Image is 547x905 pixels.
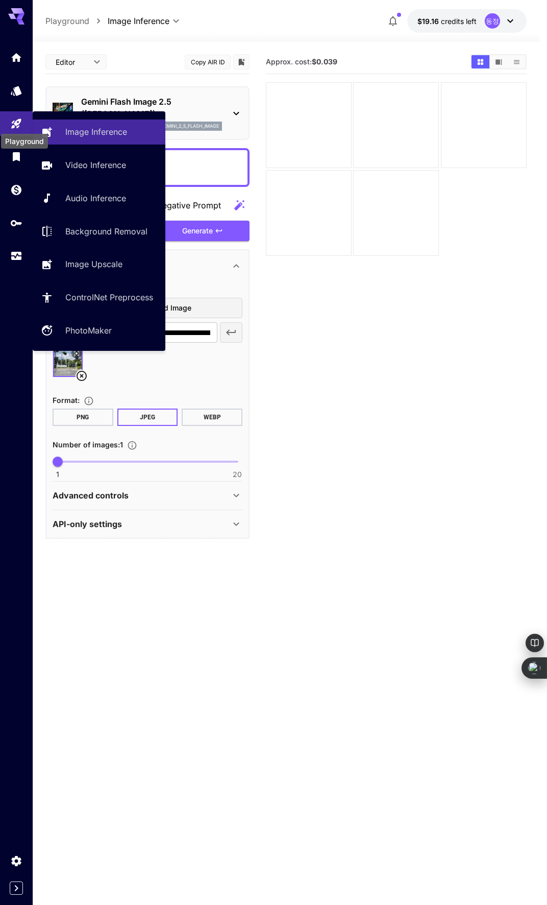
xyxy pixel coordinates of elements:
p: Advanced controls [53,489,129,502]
div: 동정 [485,13,500,29]
span: $19.16 [417,17,441,26]
p: Image Upscale [65,258,122,270]
div: $19.1601 [417,16,477,27]
p: Video Inference [65,159,126,171]
div: Library [10,150,22,163]
a: Background Removal [33,219,165,244]
span: Number of images : 1 [53,440,123,449]
div: Usage [10,250,22,263]
p: Audio Inference [65,192,126,204]
b: $0.039 [312,57,337,66]
a: Audio Inference [33,186,165,211]
p: ControlNet Preprocess [65,291,153,303]
span: 20 [233,469,242,480]
span: Format : [53,396,80,404]
span: Generate [182,225,213,237]
a: PhotoMaker [33,318,165,343]
div: Playground [10,117,22,130]
nav: breadcrumb [45,15,108,27]
a: Video Inference [33,153,165,178]
a: Image Upscale [33,252,165,277]
span: credits left [441,17,477,26]
p: Background Removal [65,225,147,237]
span: Approx. cost: [266,57,337,66]
button: WEBP [182,409,242,426]
button: Add to library [237,56,246,68]
div: Home [10,51,22,64]
button: PNG [53,409,113,426]
p: Gemini Flash Image 2.5 ([PERSON_NAME]) [81,96,222,120]
div: Wallet [10,183,22,196]
button: JPEG [117,409,178,426]
span: Negative Prompt [156,199,221,211]
button: Expand sidebar [10,882,23,895]
div: Settings [10,854,22,867]
p: PhotoMaker [65,324,112,337]
button: Show media in grid view [471,55,489,68]
button: $19.1601 [407,9,527,33]
button: Specify how many images to generate in a single request. Each image generation will be charged se... [123,440,141,450]
div: API Keys [10,217,22,229]
button: Copy AIR ID [185,55,231,69]
span: Editor [56,57,87,67]
a: Image Inference [33,120,165,145]
button: Choose the file format for the output image. [80,396,98,406]
div: Models [10,84,22,97]
p: API-only settings [53,518,122,530]
button: Show media in video view [490,55,508,68]
p: Playground [45,15,89,27]
a: ControlNet Preprocess [33,285,165,310]
p: gemini_2_5_flash_image [161,123,219,130]
div: Show media in grid viewShow media in video viewShow media in list view [470,54,527,69]
span: Image Inference [108,15,169,27]
button: Show media in list view [508,55,526,68]
div: Playground [1,134,48,149]
span: 1 [56,469,59,480]
p: Image Inference [65,126,127,138]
